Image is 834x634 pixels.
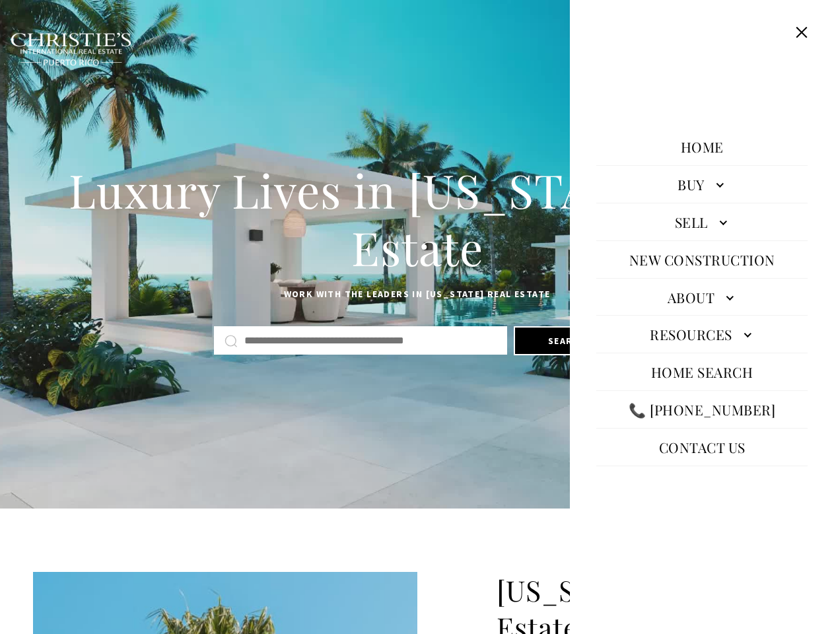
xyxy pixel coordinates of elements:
a: Contact Us [652,431,752,463]
button: Search [514,326,621,355]
a: About [596,281,808,313]
input: Search by Address, City, or Neighborhood [244,332,497,349]
button: Close this option [789,20,814,45]
a: Sell [596,206,808,238]
a: call 9393373000 [622,394,782,425]
span: I agree to be contacted by [PERSON_NAME] International Real Estate PR via text, call & email. To ... [17,81,188,106]
img: Christie's International Real Estate black text logo [10,32,133,67]
a: Buy [596,168,808,200]
div: Do you have questions? [14,30,191,39]
span: [PHONE_NUMBER] [54,62,164,75]
div: Call or text [DATE], we are here to help! [14,42,191,52]
a: New Construction [623,244,782,275]
a: Home Search [644,356,760,388]
h1: Luxury Lives in [US_STATE] Real Estate [33,161,801,277]
p: Work with the leaders in [US_STATE] Real Estate [33,287,801,302]
a: Home [674,131,730,162]
a: Resources [596,318,808,350]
